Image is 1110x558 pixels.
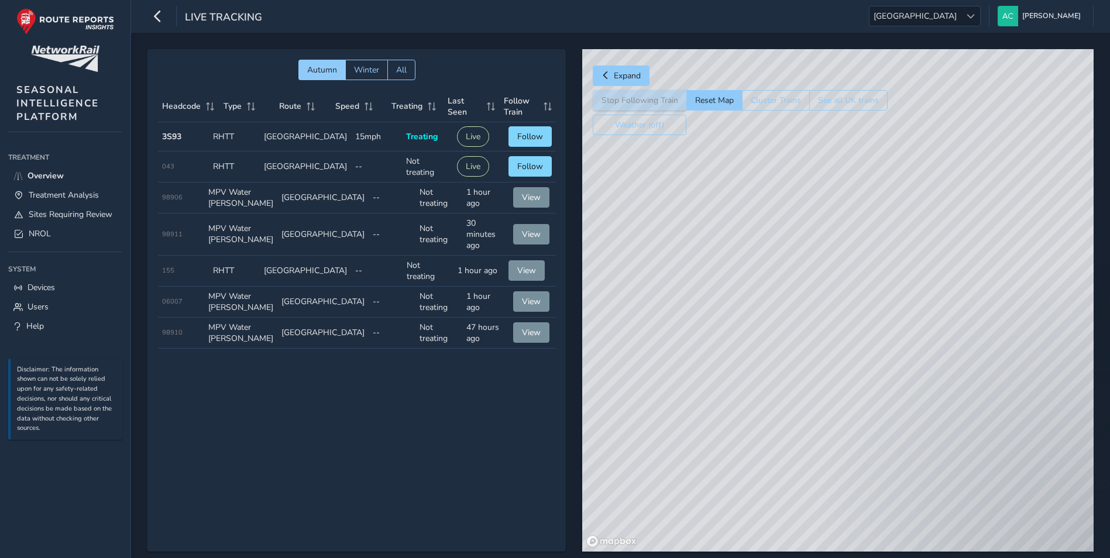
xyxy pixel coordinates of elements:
[209,151,260,182] td: RHTT
[354,64,379,75] span: Winter
[415,182,462,213] td: Not treating
[369,318,415,349] td: --
[593,115,686,135] button: Weather (off)
[204,213,277,256] td: MPV Water [PERSON_NAME]
[457,156,489,177] button: Live
[224,101,242,112] span: Type
[369,287,415,318] td: --
[513,291,549,312] button: View
[8,297,122,316] a: Users
[26,321,44,332] span: Help
[8,260,122,278] div: System
[29,228,51,239] span: NROL
[31,46,99,72] img: customer logo
[162,230,183,239] span: 98911
[8,166,122,185] a: Overview
[614,70,641,81] span: Expand
[298,60,345,80] button: Autumn
[307,64,337,75] span: Autumn
[8,185,122,205] a: Treatment Analysis
[162,162,174,171] span: 043
[16,8,114,35] img: rr logo
[260,151,351,182] td: [GEOGRAPHIC_DATA]
[204,287,277,318] td: MPV Water [PERSON_NAME]
[522,229,541,240] span: View
[185,10,262,26] span: Live Tracking
[457,126,489,147] button: Live
[387,60,415,80] button: All
[415,213,462,256] td: Not treating
[448,95,482,118] span: Last Seen
[162,297,183,306] span: 06007
[517,265,536,276] span: View
[351,256,402,287] td: --
[8,224,122,243] a: NROL
[508,260,545,281] button: View
[513,187,549,208] button: View
[504,95,539,118] span: Follow Train
[28,170,64,181] span: Overview
[415,287,462,318] td: Not treating
[204,318,277,349] td: MPV Water [PERSON_NAME]
[277,213,369,256] td: [GEOGRAPHIC_DATA]
[162,193,183,202] span: 98906
[8,149,122,166] div: Treatment
[742,90,809,111] button: Cluster Trains
[522,192,541,203] span: View
[351,151,402,182] td: --
[204,182,277,213] td: MPV Water [PERSON_NAME]
[593,66,649,86] button: Expand
[513,322,549,343] button: View
[8,316,122,336] a: Help
[209,256,260,287] td: RHTT
[162,266,174,275] span: 155
[162,131,181,142] strong: 3S93
[396,64,407,75] span: All
[29,190,99,201] span: Treatment Analysis
[415,318,462,349] td: Not treating
[345,60,387,80] button: Winter
[462,182,509,213] td: 1 hour ago
[162,328,183,337] span: 98910
[508,156,552,177] button: Follow
[28,301,49,312] span: Users
[517,161,543,172] span: Follow
[517,131,543,142] span: Follow
[998,6,1018,26] img: diamond-layout
[998,6,1085,26] button: [PERSON_NAME]
[1070,518,1098,546] iframe: Intercom live chat
[8,278,122,297] a: Devices
[29,209,112,220] span: Sites Requiring Review
[277,182,369,213] td: [GEOGRAPHIC_DATA]
[162,101,201,112] span: Headcode
[335,101,359,112] span: Speed
[508,126,552,147] button: Follow
[260,122,351,151] td: [GEOGRAPHIC_DATA]
[369,182,415,213] td: --
[522,327,541,338] span: View
[17,365,116,434] p: Disclaimer: The information shown can not be solely relied upon for any safety-related decisions,...
[513,224,549,244] button: View
[260,256,351,287] td: [GEOGRAPHIC_DATA]
[391,101,422,112] span: Treating
[1022,6,1081,26] span: [PERSON_NAME]
[809,90,888,111] button: See all UK trains
[406,131,438,142] span: Treating
[522,296,541,307] span: View
[279,101,301,112] span: Route
[369,213,415,256] td: --
[277,287,369,318] td: [GEOGRAPHIC_DATA]
[870,6,961,26] span: [GEOGRAPHIC_DATA]
[462,287,509,318] td: 1 hour ago
[277,318,369,349] td: [GEOGRAPHIC_DATA]
[686,90,742,111] button: Reset Map
[8,205,122,224] a: Sites Requiring Review
[462,318,509,349] td: 47 hours ago
[28,282,55,293] span: Devices
[402,151,453,182] td: Not treating
[16,83,99,123] span: SEASONAL INTELLIGENCE PLATFORM
[209,122,260,151] td: RHTT
[453,256,504,287] td: 1 hour ago
[351,122,402,151] td: 15mph
[403,256,453,287] td: Not treating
